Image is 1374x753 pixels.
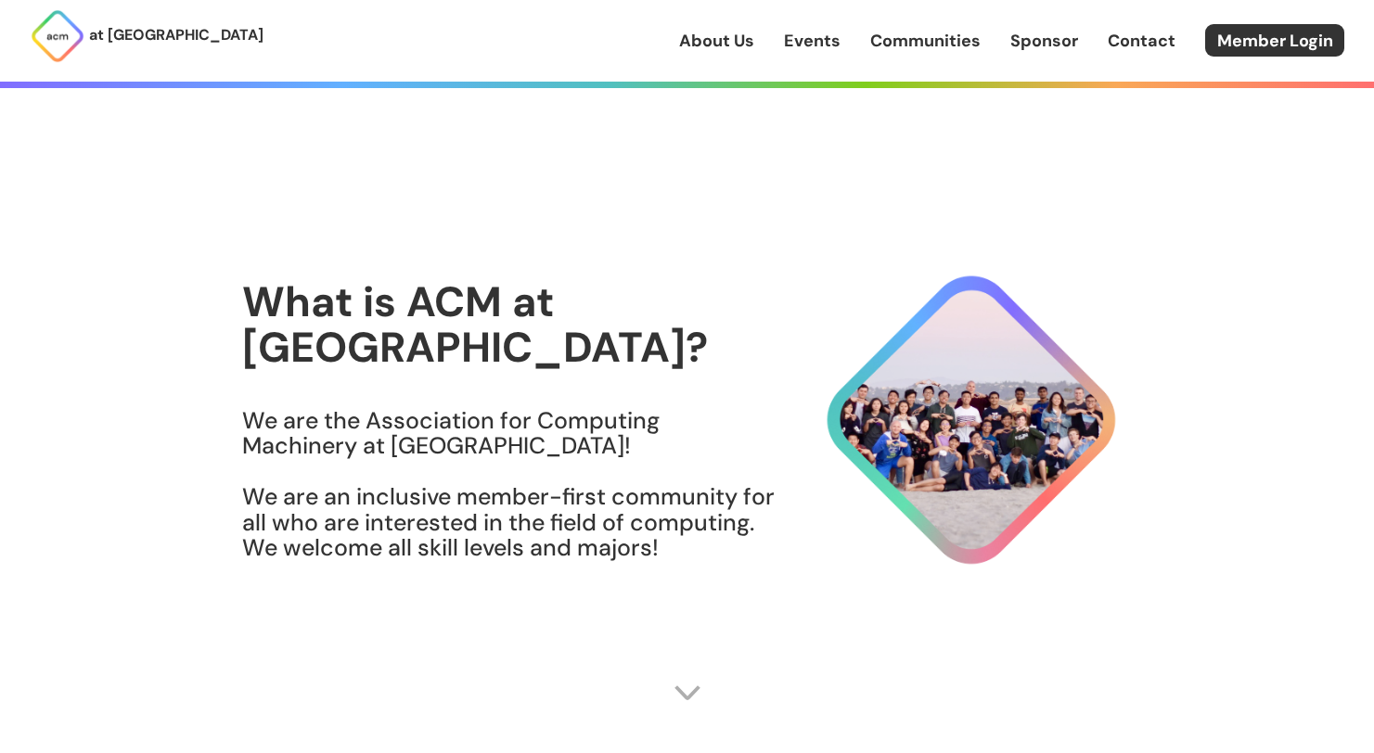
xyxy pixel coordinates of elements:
[30,8,85,64] img: ACM Logo
[242,279,777,371] h1: What is ACM at [GEOGRAPHIC_DATA]?
[30,8,263,64] a: at [GEOGRAPHIC_DATA]
[674,679,701,707] img: Scroll Arrow
[777,259,1133,581] img: About Hero Image
[89,23,263,47] p: at [GEOGRAPHIC_DATA]
[1205,24,1344,57] a: Member Login
[242,408,777,561] h3: We are the Association for Computing Machinery at [GEOGRAPHIC_DATA]! We are an inclusive member-f...
[1108,29,1175,53] a: Contact
[1010,29,1078,53] a: Sponsor
[679,29,754,53] a: About Us
[784,29,841,53] a: Events
[870,29,981,53] a: Communities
